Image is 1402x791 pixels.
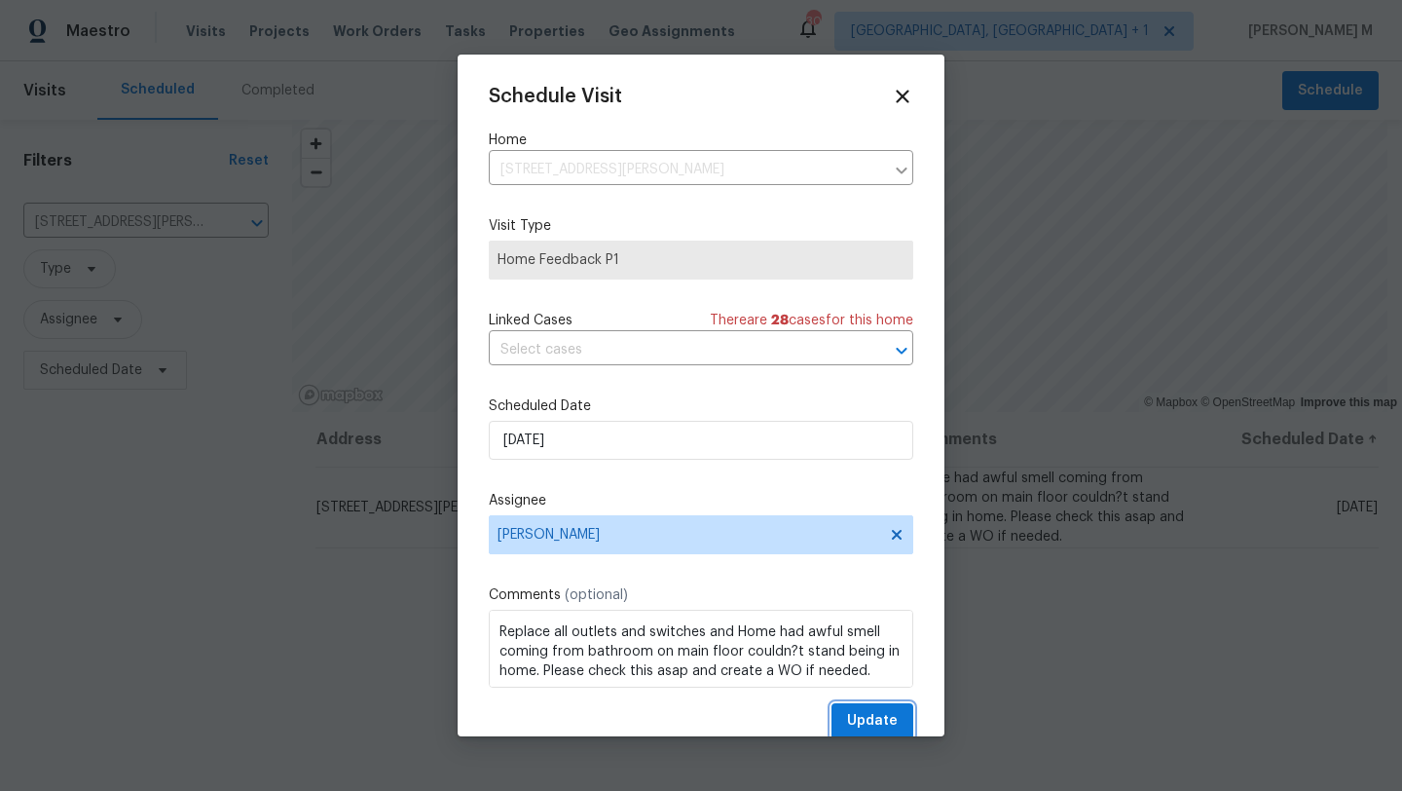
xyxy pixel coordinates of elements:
[831,703,913,739] button: Update
[489,491,913,510] label: Assignee
[489,396,913,416] label: Scheduled Date
[489,311,572,330] span: Linked Cases
[489,421,913,460] input: M/D/YYYY
[489,216,913,236] label: Visit Type
[489,585,913,605] label: Comments
[489,131,913,150] label: Home
[565,588,628,602] span: (optional)
[489,155,884,185] input: Enter in an address
[771,314,789,327] span: 28
[489,335,859,365] input: Select cases
[892,86,913,107] span: Close
[489,87,622,106] span: Schedule Visit
[498,250,904,270] span: Home Feedback P1
[888,337,915,364] button: Open
[847,709,898,734] span: Update
[710,311,913,330] span: There are case s for this home
[498,527,879,543] span: [PERSON_NAME]
[489,610,913,688] textarea: Stone countertops need repair Cabinets need repainting (esp. end piece near back door) Replace 1s...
